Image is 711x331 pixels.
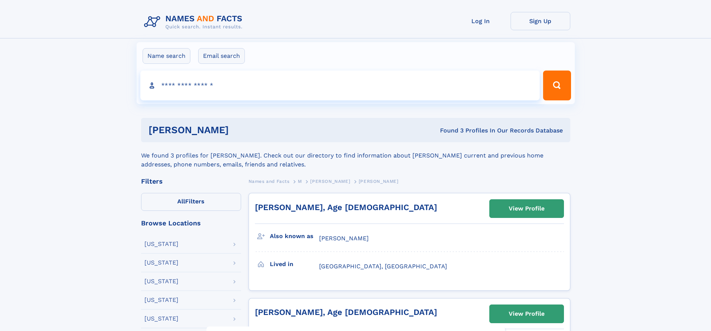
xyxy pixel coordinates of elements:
[143,48,190,64] label: Name search
[141,220,241,227] div: Browse Locations
[270,258,319,271] h3: Lived in
[198,48,245,64] label: Email search
[490,305,564,323] a: View Profile
[509,200,545,217] div: View Profile
[141,142,570,169] div: We found 3 profiles for [PERSON_NAME]. Check out our directory to find information about [PERSON_...
[144,316,178,322] div: [US_STATE]
[511,12,570,30] a: Sign Up
[490,200,564,218] a: View Profile
[543,71,571,100] button: Search Button
[255,203,437,212] a: [PERSON_NAME], Age [DEMOGRAPHIC_DATA]
[141,193,241,211] label: Filters
[270,230,319,243] h3: Also known as
[149,125,334,135] h1: [PERSON_NAME]
[144,297,178,303] div: [US_STATE]
[310,179,350,184] span: [PERSON_NAME]
[140,71,540,100] input: search input
[249,177,290,186] a: Names and Facts
[144,278,178,284] div: [US_STATE]
[509,305,545,322] div: View Profile
[359,179,399,184] span: [PERSON_NAME]
[319,235,369,242] span: [PERSON_NAME]
[141,12,249,32] img: Logo Names and Facts
[177,198,185,205] span: All
[319,263,447,270] span: [GEOGRAPHIC_DATA], [GEOGRAPHIC_DATA]
[144,241,178,247] div: [US_STATE]
[141,178,241,185] div: Filters
[451,12,511,30] a: Log In
[298,179,302,184] span: M
[144,260,178,266] div: [US_STATE]
[298,177,302,186] a: M
[334,127,563,135] div: Found 3 Profiles In Our Records Database
[310,177,350,186] a: [PERSON_NAME]
[255,307,437,317] a: [PERSON_NAME], Age [DEMOGRAPHIC_DATA]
